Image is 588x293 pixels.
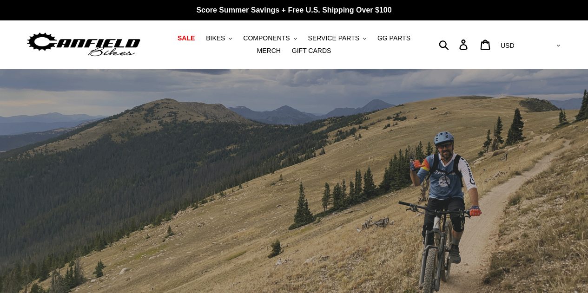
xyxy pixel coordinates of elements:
span: SALE [178,34,195,42]
button: BIKES [201,32,237,45]
button: SERVICE PARTS [304,32,371,45]
span: COMPONENTS [243,34,290,42]
span: MERCH [257,47,281,55]
a: GG PARTS [373,32,415,45]
span: GIFT CARDS [292,47,331,55]
a: GIFT CARDS [287,45,336,57]
span: GG PARTS [377,34,410,42]
a: SALE [173,32,199,45]
a: MERCH [252,45,285,57]
span: SERVICE PARTS [308,34,359,42]
img: Canfield Bikes [26,30,142,59]
span: BIKES [206,34,225,42]
button: COMPONENTS [238,32,301,45]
